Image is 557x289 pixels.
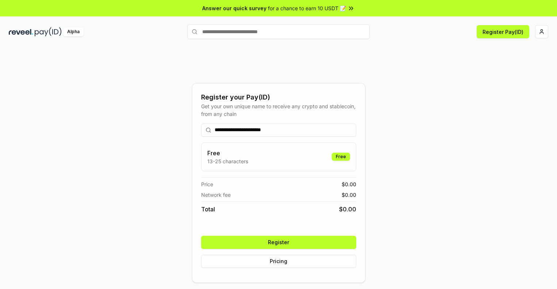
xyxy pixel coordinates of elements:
[201,191,231,199] span: Network fee
[339,205,356,214] span: $ 0.00
[201,236,356,249] button: Register
[268,4,346,12] span: for a chance to earn 10 USDT 📝
[35,27,62,36] img: pay_id
[342,180,356,188] span: $ 0.00
[201,255,356,268] button: Pricing
[201,92,356,102] div: Register your Pay(ID)
[201,205,215,214] span: Total
[332,153,350,161] div: Free
[63,27,84,36] div: Alpha
[202,4,266,12] span: Answer our quick survey
[207,157,248,165] p: 13-25 characters
[342,191,356,199] span: $ 0.00
[201,102,356,118] div: Get your own unique name to receive any crypto and stablecoin, from any chain
[207,149,248,157] h3: Free
[9,27,33,36] img: reveel_dark
[201,180,213,188] span: Price
[477,25,529,38] button: Register Pay(ID)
